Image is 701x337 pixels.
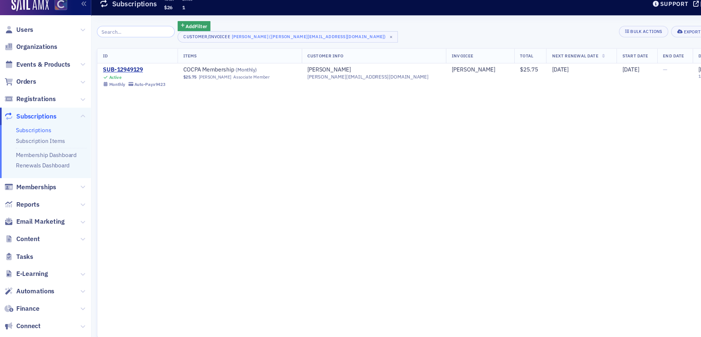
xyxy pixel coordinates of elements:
a: Email Marketing [4,204,59,213]
span: Automations [15,268,50,276]
span: Connect [15,299,37,307]
a: Registrations [4,93,51,101]
a: Orders [4,77,33,85]
div: Bulk Actions [573,33,602,37]
strong: 1 [662,322,667,328]
a: Events & Products [4,61,64,70]
span: Items [167,55,179,60]
button: Export [610,30,642,41]
span: Organizations [15,46,52,54]
div: [PERSON_NAME] ([PERSON_NAME][EMAIL_ADDRESS][DOMAIN_NAME]) [211,36,351,44]
a: Connect [4,299,37,307]
a: Subscriptions [14,122,47,129]
div: Associate Member [212,74,245,79]
div: Customer/Invoicee [167,38,210,43]
div: Support [600,7,626,14]
span: [PERSON_NAME][EMAIL_ADDRESS][DOMAIN_NAME] [280,74,390,79]
span: End Date [603,55,622,60]
span: Next Renewal Date [502,55,544,60]
a: SUB-12949129 [94,67,150,74]
a: New Subscription [645,31,696,38]
a: Subscription Items [14,132,59,139]
div: Monthly [99,81,114,86]
a: Users [4,30,30,38]
span: Start Date [566,55,589,60]
div: Auto-Pay x9423 [122,81,150,86]
button: AddFilter [161,26,192,35]
span: Email Marketing [15,204,59,213]
a: Organizations [4,46,52,54]
span: [DATE] [635,67,650,73]
a: [PERSON_NAME] [181,74,210,79]
span: Events & Products [15,61,64,70]
label: per page [122,322,140,328]
a: [PERSON_NAME] [411,67,450,74]
a: View Homepage [44,5,61,17]
span: Date Created [635,55,664,60]
span: E-Learning [15,252,44,260]
a: [PERSON_NAME] [280,67,319,74]
img: SailAMX [10,5,44,17]
time: 11:26 AM [635,73,652,79]
span: × [352,37,359,44]
img: SailAMX [50,5,61,16]
button: [DOMAIN_NAME] [630,8,681,13]
span: Reports [15,189,36,197]
a: Subscriptions [4,109,51,117]
div: [DOMAIN_NAME] [637,7,678,14]
span: — [603,67,607,73]
a: Finance [4,284,36,292]
p: Lines [166,3,175,9]
span: Users [15,30,30,38]
a: Tasks [4,236,30,244]
a: Renewals Dashboard [14,154,63,161]
span: Exports [15,315,36,323]
span: $25.75 [473,67,489,73]
span: Invoicee [411,55,430,60]
a: COCPA Membership (Monthly) [167,67,260,74]
input: Search… [88,30,159,41]
a: Memberships [4,173,51,181]
span: ( Monthly ) [214,67,234,73]
span: Tasks [15,236,30,244]
a: Automations [4,268,50,276]
button: Bulk Actions [563,30,608,41]
p: Total [149,3,158,9]
span: 1 [166,10,168,16]
div: Export [622,34,637,38]
a: Reports [4,189,36,197]
button: New Subscription [645,30,696,41]
span: Orders [15,77,33,85]
span: [DATE] [566,67,581,73]
a: Content [4,220,36,228]
span: Finance [15,284,36,292]
a: Exports [4,315,36,323]
span: Registrations [15,93,51,101]
a: E-Learning [4,252,44,260]
span: $26 [149,10,157,16]
div: 25 [92,321,108,329]
a: Membership Dashboard [14,144,70,151]
h1: Subscriptions [102,6,143,15]
button: Customer/Invoicee[PERSON_NAME] ([PERSON_NAME][EMAIL_ADDRESS][DOMAIN_NAME])× [161,35,362,46]
span: ID [94,55,98,60]
span: Add Filter [169,27,188,34]
span: [DATE] [502,67,517,73]
span: Memberships [15,173,51,181]
div: Active [99,75,111,80]
span: Content [15,220,36,228]
div: Showing out of items [498,322,696,328]
span: Total [473,55,485,60]
span: Emily Giltner [411,67,463,74]
strong: 1 [679,322,684,328]
button: Export Page [143,320,184,331]
span: Customer Info [280,55,313,60]
span: COCPA Membership [167,67,260,74]
span: $25.75 [167,74,179,79]
span: Profile [683,4,696,17]
span: Subscriptions [15,109,51,117]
